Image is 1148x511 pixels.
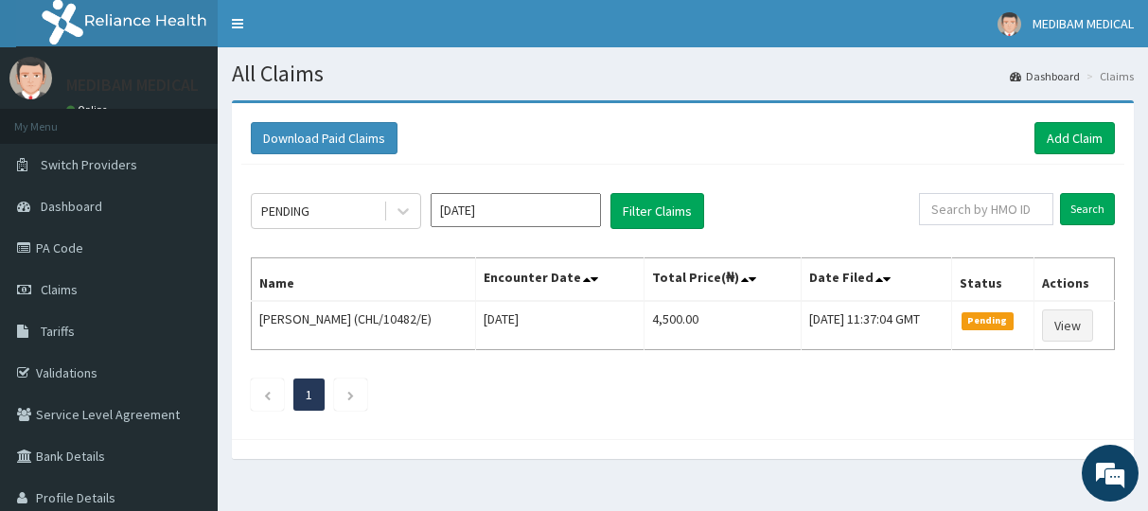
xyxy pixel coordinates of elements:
span: Pending [962,312,1014,329]
a: View [1042,309,1093,342]
button: Download Paid Claims [251,122,397,154]
span: Tariffs [41,323,75,340]
a: Next page [346,386,355,403]
span: Claims [41,281,78,298]
button: Filter Claims [610,193,704,229]
td: 4,500.00 [645,301,801,350]
td: [DATE] [475,301,644,350]
th: Total Price(₦) [645,258,801,302]
td: [PERSON_NAME] (CHL/10482/E) [252,301,476,350]
input: Search [1060,193,1115,225]
input: Select Month and Year [431,193,601,227]
span: Switch Providers [41,156,137,173]
img: User Image [9,57,52,99]
input: Search by HMO ID [919,193,1053,225]
a: Dashboard [1010,68,1080,84]
span: Dashboard [41,198,102,215]
a: Page 1 is your current page [306,386,312,403]
th: Actions [1034,258,1115,302]
th: Status [951,258,1034,302]
th: Name [252,258,476,302]
a: Previous page [263,386,272,403]
li: Claims [1082,68,1134,84]
a: Add Claim [1034,122,1115,154]
h1: All Claims [232,62,1134,86]
th: Date Filed [801,258,951,302]
td: [DATE] 11:37:04 GMT [801,301,951,350]
span: MEDIBAM MEDICAL [1033,15,1134,32]
p: MEDIBAM MEDICAL [66,77,199,94]
div: PENDING [261,202,309,220]
a: Online [66,103,112,116]
th: Encounter Date [475,258,644,302]
img: User Image [998,12,1021,36]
